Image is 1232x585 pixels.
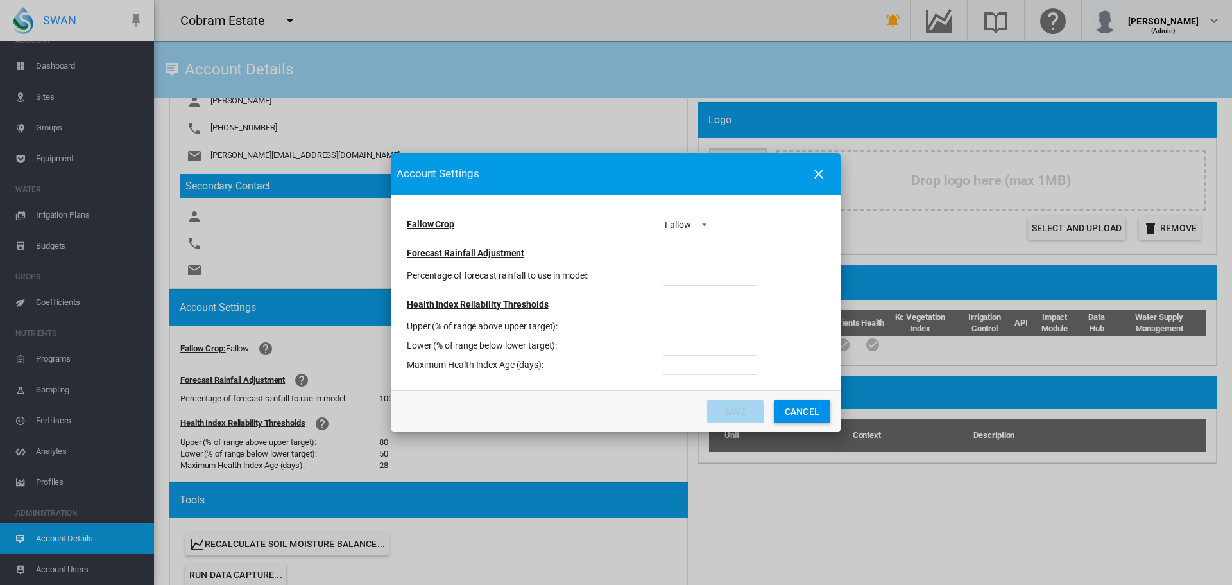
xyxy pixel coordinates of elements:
span: Account Settings [397,166,479,182]
div: Fallow [665,220,690,230]
div: Percentage of forecast rainfall to use in model: [407,270,663,283]
div: Health Index Reliability Thresholds [407,299,549,311]
button: Cancel [774,400,830,423]
div: Maximum Health Index Age (days): [407,359,663,372]
button: Save [707,400,764,423]
md-icon: icon-close [811,166,826,182]
label: Fallow Crop [407,218,663,231]
md-dialog: Fallow Crop ... [391,153,841,432]
div: Lower (% of range below lower target): [407,340,663,353]
div: Forecast Rainfall Adjustment [407,247,524,260]
button: icon-close [806,161,832,187]
div: Upper (% of range above upper target): [407,320,663,333]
